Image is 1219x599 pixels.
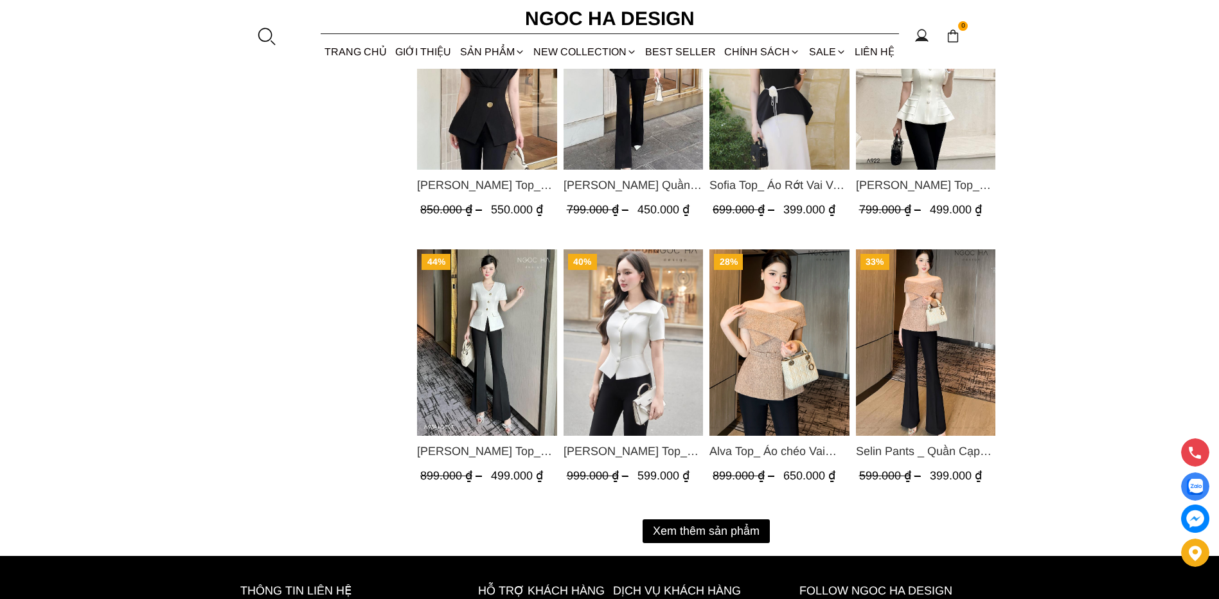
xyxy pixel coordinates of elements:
span: [PERSON_NAME] Top_ Áo Vạt Chéo Đính 3 Cúc Tay Cộc Màu Trắng A934 [417,442,557,460]
span: 850.000 ₫ [420,204,485,217]
span: 799.000 ₫ [566,204,631,217]
span: 399.000 ₫ [783,204,835,217]
img: Selin Pants _ Quần Cạp Cao Xếp Ly Giữa 2 màu Đen, Cam - Q007 [855,249,995,436]
span: 499.000 ₫ [929,204,981,217]
a: Display image [1181,472,1209,501]
a: Product image - Selin Pants _ Quần Cạp Cao Xếp Ly Giữa 2 màu Đen, Cam - Q007 [855,249,995,436]
a: Product image - Amy Top_ Áo Vạt Chéo Đính 3 Cúc Tay Cộc Màu Trắng A934 [417,249,557,436]
div: SẢN PHẨM [456,35,529,69]
a: Ngoc Ha Design [513,3,706,34]
a: GIỚI THIỆU [391,35,456,69]
span: 899.000 ₫ [420,469,485,482]
span: 599.000 ₫ [859,469,923,482]
span: Alva Top_ Áo chéo Vai Kèm Đai Màu Be A822 [709,442,850,460]
span: 699.000 ₫ [713,204,778,217]
a: Link to Selin Pants _ Quần Cạp Cao Xếp Ly Giữa 2 màu Đen, Cam - Q007 [855,442,995,460]
span: Sofia Top_ Áo Rớt Vai Vạt Rủ Màu Đỏ A428 [709,176,850,194]
div: Chính sách [720,35,805,69]
span: 899.000 ₫ [713,469,778,482]
span: 499.000 ₫ [491,469,543,482]
a: Link to Sofia Top_ Áo Rớt Vai Vạt Rủ Màu Đỏ A428 [709,176,850,194]
img: Display image [1187,479,1203,495]
span: 999.000 ₫ [566,469,631,482]
a: Product image - Alva Top_ Áo chéo Vai Kèm Đai Màu Be A822 [709,249,850,436]
span: 799.000 ₫ [859,204,923,217]
img: img-CART-ICON-ksit0nf1 [946,29,960,43]
a: Link to Fiona Top_ Áo Vest Cách Điệu Cổ Ngang Vạt Chéo Tay Cộc Màu Trắng A936 [563,442,703,460]
img: Amy Top_ Áo Vạt Chéo Đính 3 Cúc Tay Cộc Màu Trắng A934 [417,249,557,436]
span: 599.000 ₫ [637,469,689,482]
a: BEST SELLER [641,35,720,69]
span: Selin Pants _ Quần Cạp Cao Xếp Ly Giữa 2 màu Đen, Cam - Q007 [855,442,995,460]
span: 0 [958,21,968,31]
img: Fiona Top_ Áo Vest Cách Điệu Cổ Ngang Vạt Chéo Tay Cộc Màu Trắng A936 [563,249,703,436]
span: 550.000 ₫ [491,204,543,217]
a: Product image - Fiona Top_ Áo Vest Cách Điệu Cổ Ngang Vạt Chéo Tay Cộc Màu Trắng A936 [563,249,703,436]
img: Alva Top_ Áo chéo Vai Kèm Đai Màu Be A822 [709,249,850,436]
span: 399.000 ₫ [929,469,981,482]
a: Link to Amy Top_ Áo Vạt Chéo Đính 3 Cúc Tay Cộc Màu Trắng A934 [417,442,557,460]
button: Xem thêm sản phẩm [643,519,770,543]
a: SALE [805,35,850,69]
a: Link to Alva Top_ Áo chéo Vai Kèm Đai Màu Be A822 [709,442,850,460]
a: Link to Jenny Pants_ Quần Loe Dài Có Cạp Màu Đen Q061 [563,176,703,194]
span: 650.000 ₫ [783,469,835,482]
a: messenger [1181,505,1209,533]
a: LIÊN HỆ [850,35,898,69]
span: [PERSON_NAME] Top_ Áo Cổ Tròn Tùng May Gân Nổi Màu Kem A922 [855,176,995,194]
a: Link to Jenny Top_ Áo Mix Tơ Thân Bổ Mảnh Vạt Chéo Màu Đen A1057 [417,176,557,194]
span: [PERSON_NAME] Top_ Áo Mix Tơ Thân Bổ Mảnh Vạt Chéo Màu Đen A1057 [417,176,557,194]
span: 450.000 ₫ [637,204,689,217]
a: NEW COLLECTION [529,35,641,69]
a: Link to Ellie Top_ Áo Cổ Tròn Tùng May Gân Nổi Màu Kem A922 [855,176,995,194]
a: TRANG CHỦ [321,35,391,69]
span: [PERSON_NAME] Quần Loe Dài Có Cạp Màu Đen Q061 [563,176,703,194]
span: [PERSON_NAME] Top_ Áo Vest Cách Điệu Cổ Ngang Vạt Chéo Tay Cộc Màu Trắng A936 [563,442,703,460]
